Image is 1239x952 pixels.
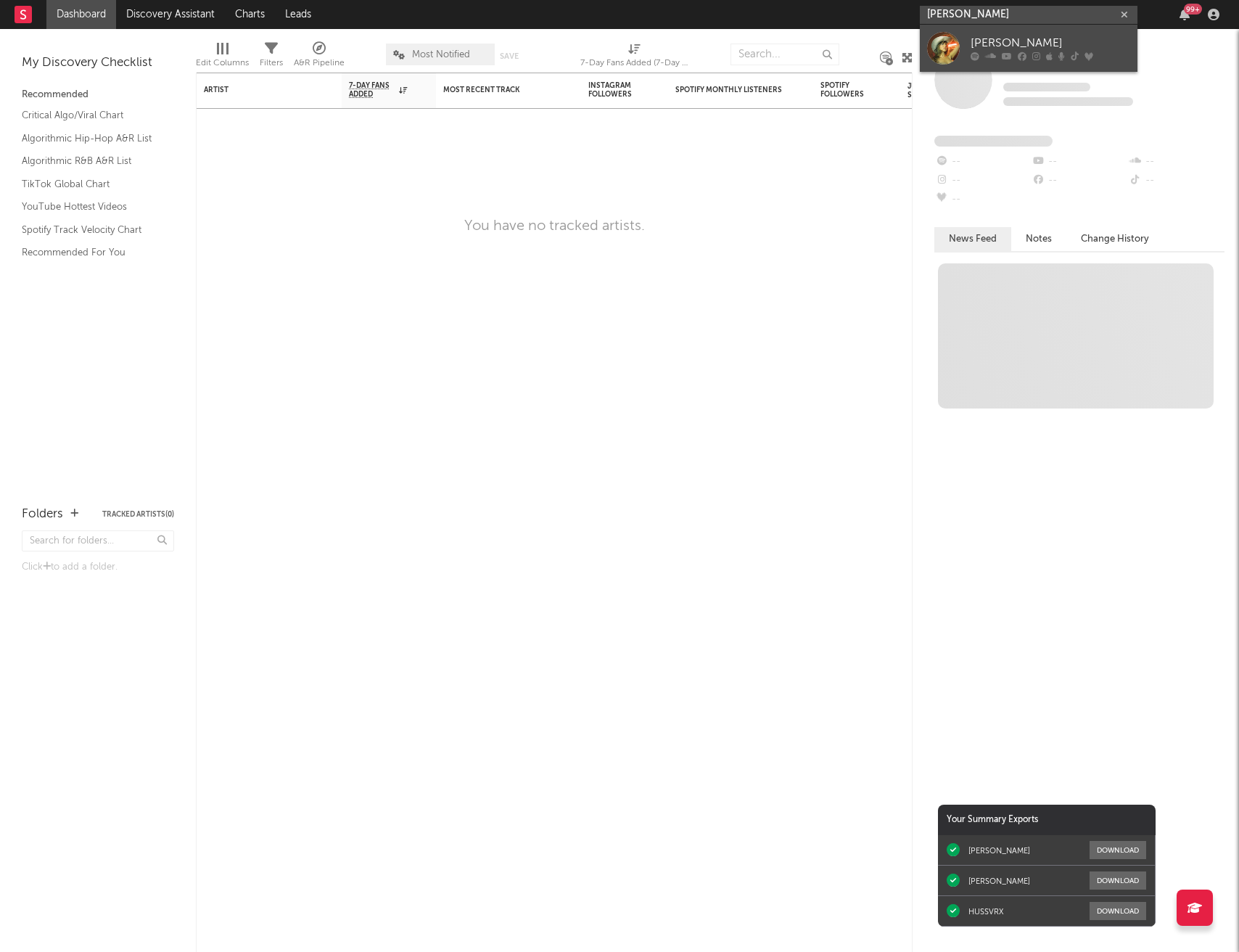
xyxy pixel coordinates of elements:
[22,86,174,104] div: Recommended
[1031,171,1127,190] div: --
[1066,227,1164,251] button: Change History
[102,511,174,518] button: Tracked Artists(0)
[464,218,645,235] div: You have no tracked artists.
[22,506,63,523] div: Folders
[196,36,249,78] div: Edit Columns
[1090,841,1146,859] button: Download
[22,54,174,72] div: My Discovery Checklist
[934,190,1031,209] div: --
[1128,171,1224,190] div: --
[934,136,1053,147] span: Fans Added by Platform
[1180,9,1190,20] button: 99+
[412,50,470,59] span: Most Notified
[443,86,552,94] div: Most Recent Track
[580,36,689,78] div: 7-Day Fans Added (7-Day Fans Added)
[580,54,689,72] div: 7-Day Fans Added (7-Day Fans Added)
[934,152,1031,171] div: --
[1003,97,1133,106] span: 0 fans last week
[204,86,313,94] div: Artist
[1011,227,1066,251] button: Notes
[1184,4,1202,15] div: 99 +
[22,222,160,238] a: Spotify Track Velocity Chart
[500,52,519,60] button: Save
[730,44,839,65] input: Search...
[260,36,283,78] div: Filters
[1090,871,1146,890] button: Download
[22,153,160,169] a: Algorithmic R&B A&R List
[260,54,283,72] div: Filters
[22,199,160,215] a: YouTube Hottest Videos
[22,245,160,260] a: Recommended For You
[294,54,345,72] div: A&R Pipeline
[968,876,1030,886] div: [PERSON_NAME]
[196,54,249,72] div: Edit Columns
[22,559,174,576] div: Click to add a folder.
[907,82,944,99] div: Jump Score
[22,107,160,123] a: Critical Algo/Viral Chart
[920,6,1137,24] input: Search for artists
[968,845,1030,855] div: [PERSON_NAME]
[294,36,345,78] div: A&R Pipeline
[22,131,160,147] a: Algorithmic Hip-Hop A&R List
[1128,152,1224,171] div: --
[1090,902,1146,920] button: Download
[1003,83,1090,91] span: Tracking Since: [DATE]
[934,171,1031,190] div: --
[349,81,395,99] span: 7-Day Fans Added
[675,86,784,94] div: Spotify Monthly Listeners
[1031,152,1127,171] div: --
[938,805,1156,835] div: Your Summary Exports
[22,176,160,192] a: TikTok Global Chart
[971,35,1130,52] div: [PERSON_NAME]
[934,227,1011,251] button: News Feed
[820,81,871,99] div: Spotify Followers
[588,81,639,99] div: Instagram Followers
[920,25,1137,72] a: [PERSON_NAME]
[968,906,1004,916] div: HUSSVRX
[22,530,174,551] input: Search for folders...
